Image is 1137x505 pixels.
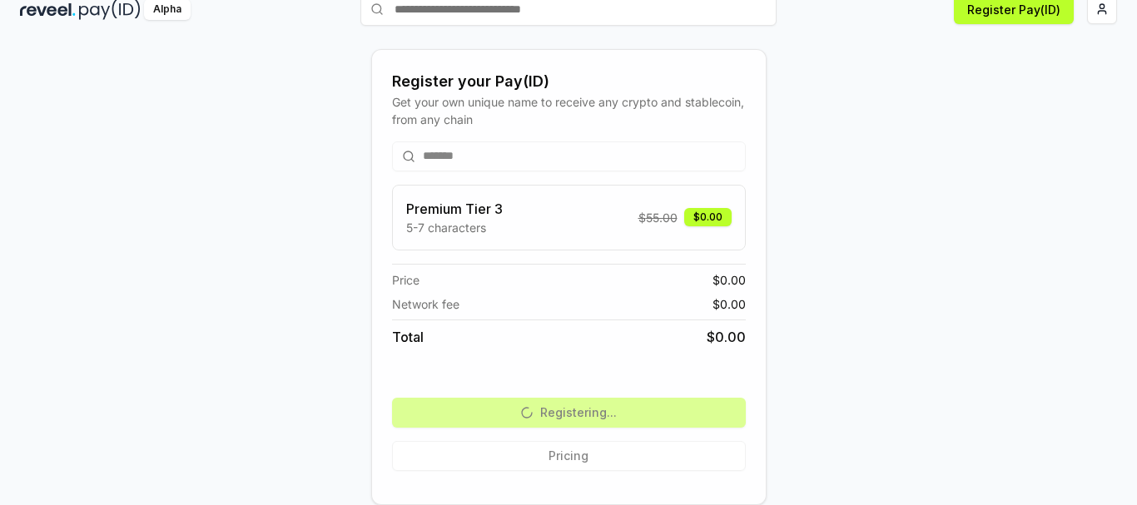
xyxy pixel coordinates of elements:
[707,327,746,347] span: $ 0.00
[392,327,424,347] span: Total
[392,271,420,289] span: Price
[406,219,503,236] p: 5-7 characters
[392,70,746,93] div: Register your Pay(ID)
[392,295,459,313] span: Network fee
[684,208,732,226] div: $0.00
[712,295,746,313] span: $ 0.00
[712,271,746,289] span: $ 0.00
[638,209,678,226] span: $ 55.00
[406,199,503,219] h3: Premium Tier 3
[392,93,746,128] div: Get your own unique name to receive any crypto and stablecoin, from any chain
